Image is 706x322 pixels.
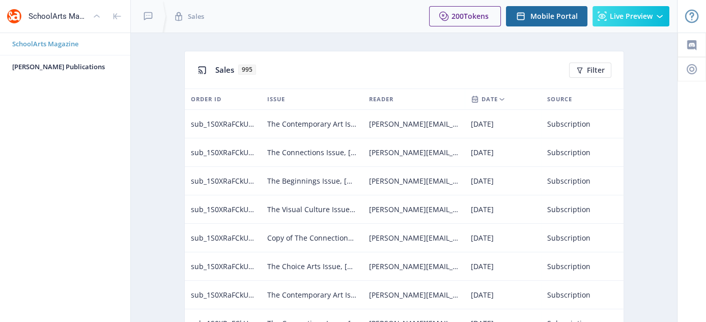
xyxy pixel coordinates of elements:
span: The Connections Issue, [DATE] [267,147,357,159]
span: sub_1S0XRaFCkUuos4fUfNyNVs4x [191,118,255,130]
div: [DATE] [471,118,535,130]
div: [DATE] [471,147,535,159]
span: [PERSON_NAME][EMAIL_ADDRESS][PERSON_NAME][DOMAIN_NAME] [369,175,459,187]
span: SchoolArts Magazine [12,39,126,49]
span: [PERSON_NAME][EMAIL_ADDRESS][PERSON_NAME][DOMAIN_NAME] [369,203,459,216]
div: [DATE] [471,289,535,301]
span: Live Preview [610,12,653,20]
span: Subscription [547,203,590,216]
div: [DATE] [471,203,535,216]
span: Subscription [547,147,590,159]
span: The Visual Culture Issue, January/[DATE] [267,203,357,216]
span: Sales [188,11,204,21]
span: [PERSON_NAME][EMAIL_ADDRESS][PERSON_NAME][DOMAIN_NAME] [369,260,459,273]
span: [PERSON_NAME] Publications [12,62,126,72]
div: [DATE] [471,232,535,244]
button: 200Tokens [429,6,501,26]
span: The Beginnings Issue, [DATE] [267,175,357,187]
span: Mobile Portal [530,12,578,20]
span: 995 [238,65,256,75]
span: [PERSON_NAME][EMAIL_ADDRESS][PERSON_NAME][DOMAIN_NAME] [369,289,459,301]
img: properties.app_icon.png [6,8,22,24]
span: [PERSON_NAME][EMAIL_ADDRESS][PERSON_NAME][DOMAIN_NAME] [369,232,459,244]
span: [PERSON_NAME][EMAIL_ADDRESS][PERSON_NAME][DOMAIN_NAME] [369,147,459,159]
span: Filter [587,66,605,74]
span: sub_1S0XRaFCkUuos4fUfNyNVs4x [191,260,255,273]
span: The Contemporary Art Issue, [DATE] [267,118,357,130]
span: sub_1S0XRaFCkUuos4fUfNyNVs4x [191,232,255,244]
span: Subscription [547,232,590,244]
span: Subscription [547,118,590,130]
span: Tokens [464,11,489,21]
div: SchoolArts Magazine [29,5,89,27]
span: ORDER ID [191,93,221,105]
span: [PERSON_NAME][EMAIL_ADDRESS][PERSON_NAME][DOMAIN_NAME] [369,118,459,130]
span: sub_1S0XRaFCkUuos4fUfNyNVs4x [191,147,255,159]
span: Copy of The Connections Issue, [DATE] [267,232,357,244]
span: ISSUE [267,93,285,105]
span: Sales [215,65,234,75]
span: DATE [482,93,498,105]
span: Subscription [547,260,590,273]
button: Live Preview [592,6,669,26]
span: Subscription [547,175,590,187]
span: sub_1S0XRaFCkUuos4fUfNyNVs4x [191,289,255,301]
button: Mobile Portal [506,6,587,26]
button: Filter [569,63,611,78]
span: SOURCE [547,93,572,105]
span: sub_1S0XRaFCkUuos4fUfNyNVs4x [191,175,255,187]
span: Subscription [547,289,590,301]
span: READER [369,93,393,105]
span: The Choice Arts Issue, [DATE] [267,260,357,273]
div: [DATE] [471,260,535,273]
div: [DATE] [471,175,535,187]
span: The Contemporary Art Issue, [DATE] [267,289,357,301]
span: sub_1S0XRaFCkUuos4fUfNyNVs4x [191,203,255,216]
